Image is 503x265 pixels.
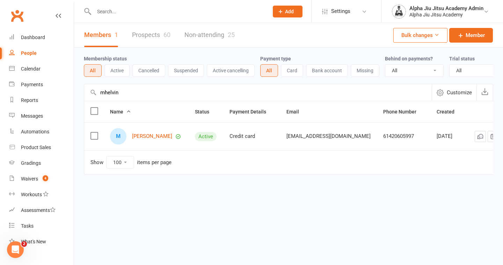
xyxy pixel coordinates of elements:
div: Calendar [21,66,41,72]
div: Product Sales [21,145,51,150]
button: Missing [351,64,379,77]
span: Created [437,109,462,115]
div: 61420605997 [383,133,424,139]
div: Active [195,132,217,141]
div: Alpha Jiu Jitsu Academy [409,12,483,18]
div: People [21,50,37,56]
a: People [9,45,74,61]
div: Waivers [21,176,38,182]
a: Payments [9,77,74,93]
span: 2 [21,241,27,247]
button: Card [281,64,303,77]
span: Customize [447,88,472,97]
span: Phone Number [383,109,424,115]
div: Alpha Jiu Jitsu Academy Admin [409,5,483,12]
div: Payments [21,82,43,87]
a: What's New [9,234,74,250]
button: Bulk changes [393,28,447,43]
input: Search by contact name [84,84,432,101]
div: What's New [21,239,46,244]
img: thumb_image1751406779.png [392,5,406,19]
a: Product Sales [9,140,74,155]
button: Cancelled [132,64,165,77]
div: 1 [115,31,118,38]
span: Add [285,9,294,14]
button: Bank account [306,64,348,77]
div: 60 [163,31,170,38]
div: Show [90,156,172,169]
label: Membership status [84,56,127,61]
iframe: Intercom live chat [7,241,24,258]
div: Credit card [229,133,274,139]
div: items per page [137,160,172,165]
button: Suspended [168,64,204,77]
input: Search... [92,7,264,16]
label: Behind on payments? [385,56,433,61]
button: Status [195,108,217,116]
a: Tasks [9,218,74,234]
div: 25 [228,31,235,38]
button: Payment Details [229,108,274,116]
div: Workouts [21,192,42,197]
span: 4 [43,175,48,181]
button: Created [437,108,462,116]
div: Reports [21,97,38,103]
div: Automations [21,129,49,134]
div: Messages [21,113,43,119]
a: Reports [9,93,74,108]
button: Email [286,108,307,116]
span: [EMAIL_ADDRESS][DOMAIN_NAME] [286,130,371,143]
a: Messages [9,108,74,124]
button: Active [104,64,130,77]
a: Dashboard [9,30,74,45]
button: Customize [432,84,476,101]
a: Prospects60 [132,23,170,47]
span: Member [466,31,485,39]
button: All [84,64,102,77]
span: Email [286,109,307,115]
div: Assessments [21,207,56,213]
button: Phone Number [383,108,424,116]
a: Waivers 4 [9,171,74,187]
a: Gradings [9,155,74,171]
a: Assessments [9,203,74,218]
a: Clubworx [8,7,26,24]
span: Name [110,109,131,115]
div: Dashboard [21,35,45,40]
a: Members1 [84,23,118,47]
a: Workouts [9,187,74,203]
a: [PERSON_NAME] [132,133,172,139]
div: Mhelvin [110,128,126,145]
label: Trial status [449,56,475,61]
a: Non-attending25 [184,23,235,47]
a: Member [449,28,493,43]
div: [DATE] [437,133,462,139]
label: Payment type [260,56,291,61]
span: Status [195,109,217,115]
button: Name [110,108,131,116]
span: Settings [331,3,350,19]
button: Add [273,6,302,17]
div: Tasks [21,223,34,229]
a: Calendar [9,61,74,77]
button: Active cancelling [207,64,255,77]
a: Automations [9,124,74,140]
div: Gradings [21,160,41,166]
span: Payment Details [229,109,274,115]
button: All [260,64,278,77]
